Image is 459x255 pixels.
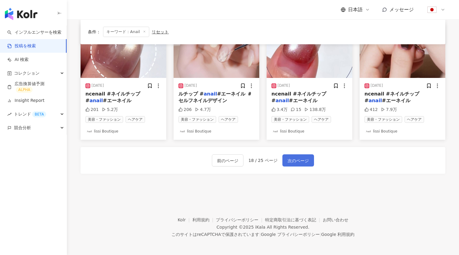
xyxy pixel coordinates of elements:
span: コレクション [14,66,40,80]
div: 206 [178,107,192,113]
img: KOL Avatar [178,128,186,135]
div: [DATE] [278,83,290,88]
span: | [259,232,261,237]
mark: anail [368,98,382,103]
span: ヘアケア [405,116,424,123]
a: お問い合わせ [323,217,348,222]
div: 412 [364,107,378,113]
span: ヘアケア [126,116,145,123]
a: プライバシーポリシー [216,217,265,222]
span: #エーネイル [289,98,317,103]
span: 美容・ファッション [364,116,402,123]
button: 次のページ [282,154,314,166]
img: flag-Japan-800x800.png [426,4,438,15]
a: 投稿を検索 [7,43,36,49]
span: | [320,232,321,237]
span: ncenail #ネイルチップ # [85,91,140,103]
span: 美容・ファッション [178,116,216,123]
a: 特定商取引法に基づく表記 [265,217,323,222]
div: [DATE] [91,83,104,88]
img: post-image [81,24,166,78]
span: 18 / 25 ページ [248,158,278,163]
img: post-image [267,24,352,78]
span: 日本語 [348,6,363,13]
span: メッセージ [389,7,414,12]
a: AI 検索 [7,57,29,63]
div: 5.2万 [102,107,118,113]
span: 次のページ [288,157,309,164]
div: BETA [32,111,46,117]
a: 広告換算値予測ALPHA [7,81,62,93]
div: 15 [291,107,301,113]
img: post-image [360,24,445,78]
span: 美容・ファッション [271,116,309,123]
a: 利用規約 [192,217,216,222]
img: KOL Avatar [271,128,279,135]
img: logo [5,8,37,20]
mark: anail [89,98,103,103]
a: KOL Avatarlissi Boutique [271,128,347,135]
img: KOL Avatar [85,128,93,135]
a: Google 利用規約 [321,232,354,237]
div: 4.7万 [195,107,211,113]
span: ヘアケア [312,116,331,123]
span: 美容・ファッション [85,116,123,123]
a: KOL Avatarlissi Boutique [85,128,161,135]
span: ルチップ # [178,91,204,97]
span: 前のページ [217,157,238,164]
span: ヘアケア [219,116,238,123]
a: KOL Avatarlissi Boutique [364,128,440,135]
div: 201 [85,107,99,113]
a: KOL Avatarlissi Boutique [178,128,254,135]
span: キーワード：Anail [103,27,149,37]
a: Google プライバシーポリシー [261,232,320,237]
span: ncenail #ネイルチップ # [271,91,326,103]
span: 条件 ： [88,29,101,34]
div: Copyright © 2025 All Rights Reserved. [216,225,309,230]
span: ncenail #ネイルチップ # [364,91,419,103]
a: Kolr [178,217,192,222]
div: [DATE] [371,83,383,88]
div: 138.8万 [304,107,326,113]
a: searchインフルエンサーを検索 [7,29,61,35]
span: #エーネイル [103,98,131,103]
div: [DATE] [185,83,197,88]
mark: anail [275,98,289,103]
div: 7.9万 [381,107,397,113]
div: 3.4万 [271,107,288,113]
span: rise [7,112,12,116]
span: #エーネイル [382,98,410,103]
div: リセット [152,29,169,34]
a: Insight Report [7,98,44,104]
mark: anail [204,91,217,97]
a: iKala [255,225,265,230]
img: post-image [174,24,259,78]
span: このサイトはreCAPTCHAで保護されています [171,231,355,238]
button: 前のページ [212,154,243,166]
span: トレンド [14,107,46,121]
img: KOL Avatar [364,128,372,135]
span: 競合分析 [14,121,31,135]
